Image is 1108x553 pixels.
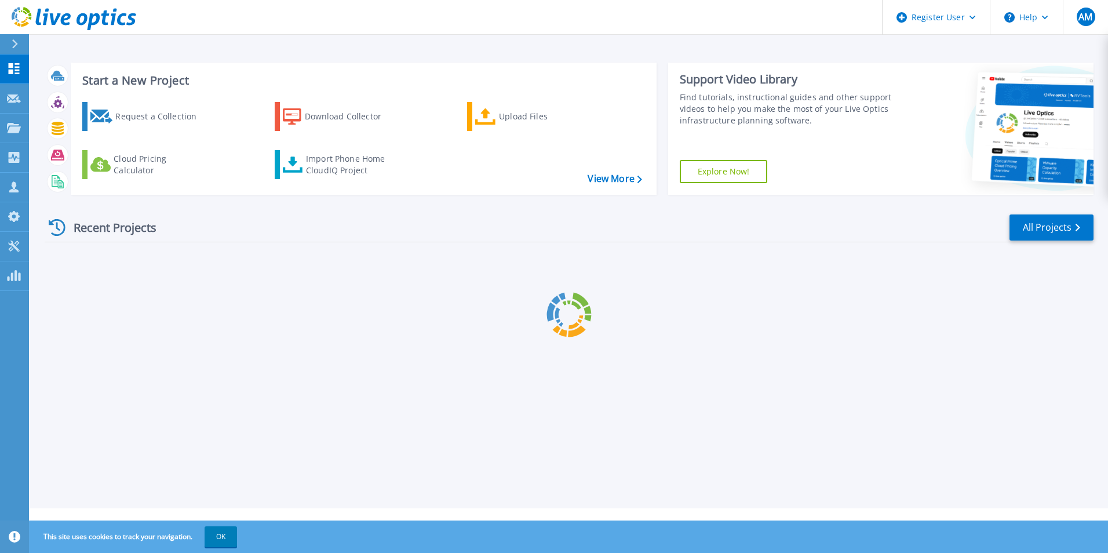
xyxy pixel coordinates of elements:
[205,526,237,547] button: OK
[32,526,237,547] span: This site uses cookies to track your navigation.
[467,102,596,131] a: Upload Files
[306,153,396,176] div: Import Phone Home CloudIQ Project
[680,92,896,126] div: Find tutorials, instructional guides and other support videos to help you make the most of your L...
[82,74,642,87] h3: Start a New Project
[115,105,208,128] div: Request a Collection
[305,105,398,128] div: Download Collector
[275,102,404,131] a: Download Collector
[1009,214,1094,241] a: All Projects
[45,213,172,242] div: Recent Projects
[680,72,896,87] div: Support Video Library
[680,160,768,183] a: Explore Now!
[1078,12,1092,21] span: AM
[588,173,642,184] a: View More
[499,105,592,128] div: Upload Files
[82,150,212,179] a: Cloud Pricing Calculator
[82,102,212,131] a: Request a Collection
[114,153,206,176] div: Cloud Pricing Calculator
